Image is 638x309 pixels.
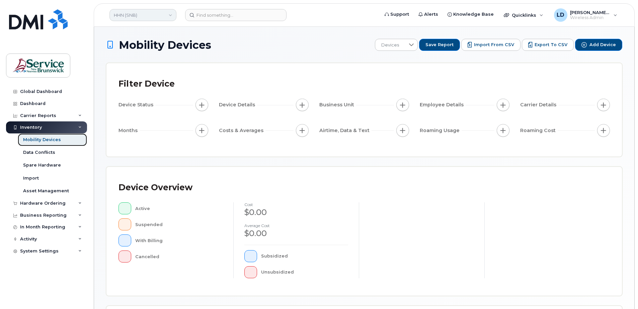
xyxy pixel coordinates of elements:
span: Roaming Usage [420,127,462,134]
span: Device Details [219,101,257,108]
span: Business Unit [319,101,356,108]
span: Roaming Cost [520,127,558,134]
span: Costs & Averages [219,127,265,134]
button: Export to CSV [522,39,574,51]
span: Add Device [589,42,616,48]
div: Filter Device [118,75,175,93]
h4: cost [244,202,348,207]
h4: Average cost [244,223,348,228]
span: Airtime, Data & Text [319,127,372,134]
div: With Billing [135,234,223,246]
button: Import from CSV [461,39,521,51]
div: $0.00 [244,228,348,239]
span: Devices [375,39,405,51]
span: Months [118,127,140,134]
span: Employee Details [420,101,466,108]
div: Suspended [135,218,223,230]
div: Unsubsidized [261,266,348,278]
span: Mobility Devices [119,39,211,51]
div: $0.00 [244,207,348,218]
span: Device Status [118,101,155,108]
span: Export to CSV [535,42,567,48]
span: Save Report [425,42,454,48]
div: Cancelled [135,250,223,263]
div: Device Overview [118,179,192,196]
button: Save Report [419,39,460,51]
span: Carrier Details [520,101,558,108]
div: Active [135,202,223,214]
div: Subsidized [261,250,348,262]
button: Add Device [575,39,622,51]
span: Import from CSV [474,42,514,48]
